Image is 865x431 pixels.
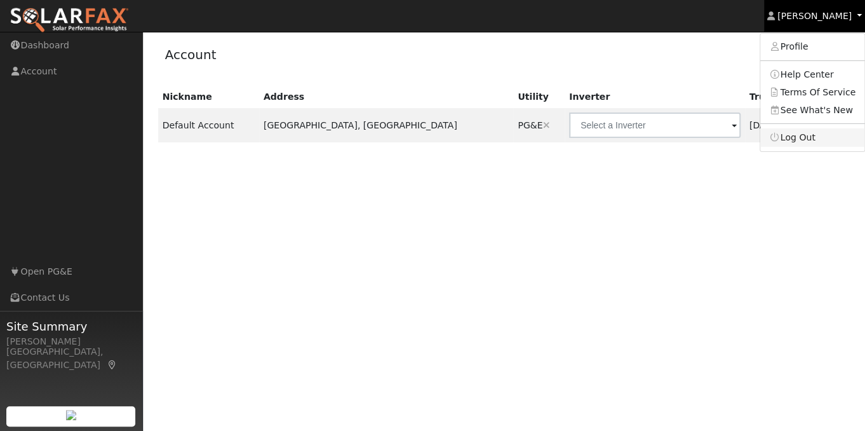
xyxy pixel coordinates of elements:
[569,90,741,104] div: Inverter
[569,113,741,138] input: Select a Inverter
[760,128,864,146] a: Log Out
[165,47,217,62] a: Account
[518,90,560,104] div: Utility
[513,108,565,142] td: PG&E
[259,108,513,142] td: [GEOGRAPHIC_DATA], [GEOGRAPHIC_DATA]
[760,65,864,83] a: Help Center
[158,108,259,142] td: Default Account
[6,318,136,335] span: Site Summary
[6,335,136,348] div: [PERSON_NAME]
[163,90,255,104] div: Nickname
[10,7,129,34] img: SolarFax
[777,11,852,21] span: [PERSON_NAME]
[745,108,805,142] td: [DATE]
[6,345,136,372] div: [GEOGRAPHIC_DATA], [GEOGRAPHIC_DATA]
[760,38,864,56] a: Profile
[749,90,801,104] div: True-Up
[66,410,76,420] img: retrieve
[264,90,509,104] div: Address
[107,360,118,370] a: Map
[760,83,864,101] a: Terms Of Service
[760,101,864,119] a: See What's New
[542,120,549,130] a: Disconnect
